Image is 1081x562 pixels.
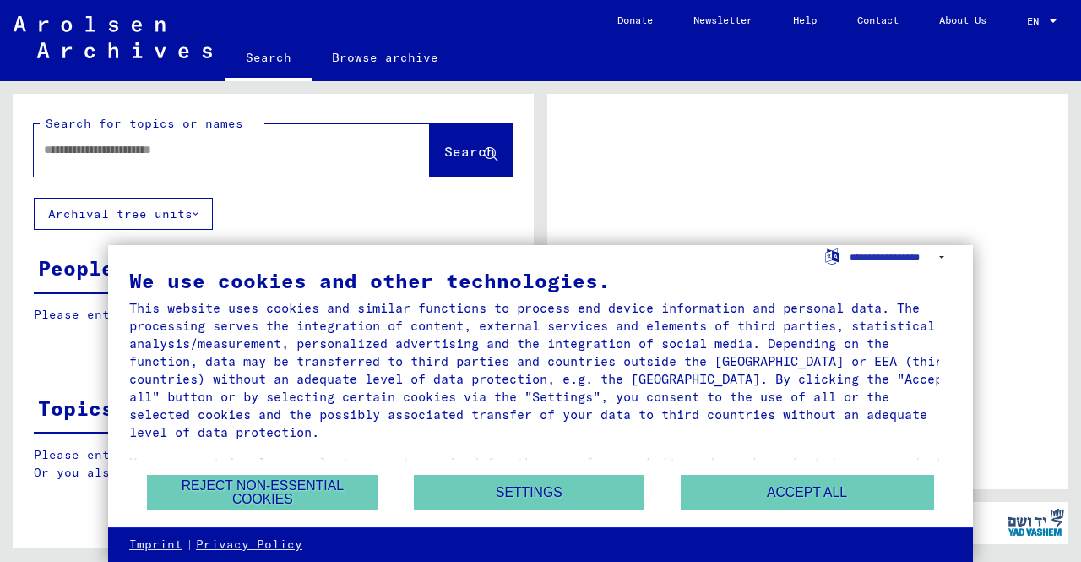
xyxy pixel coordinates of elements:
div: We use cookies and other technologies. [129,270,952,291]
img: yv_logo.png [1004,501,1067,543]
img: Arolsen_neg.svg [14,16,212,58]
p: Please enter a search term or set filters to get results. Or you also can browse the manually. [34,446,513,482]
div: This website uses cookies and similar functions to process end device information and personal da... [129,299,952,441]
a: Browse archive [312,37,459,78]
button: Search [430,124,513,177]
button: Archival tree units [34,198,213,230]
span: Search [444,143,495,160]
mat-label: Search for topics or names [46,116,243,131]
button: Reject non-essential cookies [147,475,378,510]
button: Settings [414,475,644,510]
div: People [38,253,114,283]
a: Search [225,37,312,81]
span: EN [1027,15,1046,27]
button: Accept all [681,475,934,510]
a: Privacy Policy [196,537,302,554]
a: Imprint [129,537,182,554]
p: Please enter a search term or set filters to get results. [34,306,512,324]
div: Topics [38,393,114,423]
